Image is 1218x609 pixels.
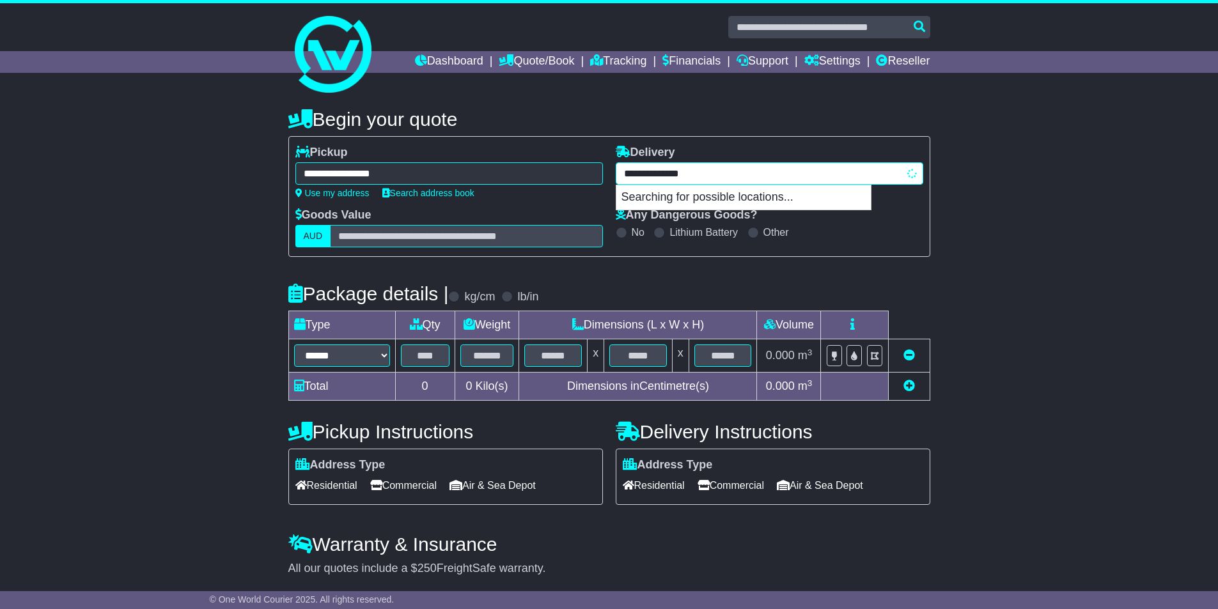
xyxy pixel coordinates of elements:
[295,458,386,472] label: Address Type
[876,51,930,73] a: Reseller
[288,562,930,576] div: All our quotes include a $ FreightSafe warranty.
[672,339,689,373] td: x
[295,225,331,247] label: AUD
[590,51,646,73] a: Tracking
[288,373,395,401] td: Total
[295,146,348,160] label: Pickup
[288,283,449,304] h4: Package details |
[588,339,604,373] td: x
[903,380,915,392] a: Add new item
[288,311,395,339] td: Type
[210,594,394,605] span: © One World Courier 2025. All rights reserved.
[804,51,861,73] a: Settings
[798,380,813,392] span: m
[808,378,813,388] sup: 3
[418,562,437,574] span: 250
[766,349,795,362] span: 0.000
[464,290,495,304] label: kg/cm
[623,475,685,495] span: Residential
[669,226,738,238] label: Lithium Battery
[455,373,519,401] td: Kilo(s)
[415,51,483,73] a: Dashboard
[616,421,930,442] h4: Delivery Instructions
[632,226,644,238] label: No
[288,109,930,130] h4: Begin your quote
[395,311,455,339] td: Qty
[766,380,795,392] span: 0.000
[295,188,370,198] a: Use my address
[623,458,713,472] label: Address Type
[616,146,675,160] label: Delivery
[616,185,871,210] p: Searching for possible locations...
[517,290,538,304] label: lb/in
[382,188,474,198] a: Search address book
[798,349,813,362] span: m
[288,534,930,555] h4: Warranty & Insurance
[499,51,574,73] a: Quote/Book
[616,208,758,222] label: Any Dangerous Goods?
[763,226,789,238] label: Other
[519,373,757,401] td: Dimensions in Centimetre(s)
[449,475,536,495] span: Air & Sea Depot
[295,208,371,222] label: Goods Value
[903,349,915,362] a: Remove this item
[519,311,757,339] td: Dimensions (L x W x H)
[616,162,923,185] typeahead: Please provide city
[370,475,437,495] span: Commercial
[455,311,519,339] td: Weight
[698,475,764,495] span: Commercial
[662,51,721,73] a: Financials
[777,475,863,495] span: Air & Sea Depot
[295,475,357,495] span: Residential
[288,421,603,442] h4: Pickup Instructions
[808,348,813,357] sup: 3
[395,373,455,401] td: 0
[757,311,821,339] td: Volume
[737,51,788,73] a: Support
[465,380,472,392] span: 0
